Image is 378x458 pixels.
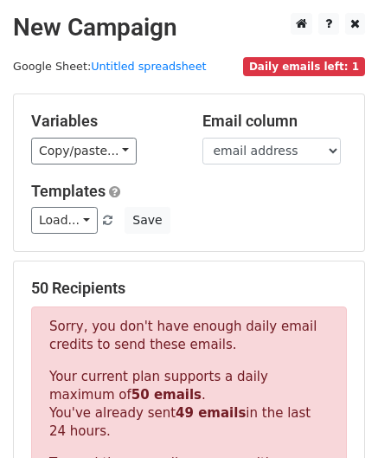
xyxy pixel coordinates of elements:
small: Google Sheet: [13,60,207,73]
a: Load... [31,207,98,234]
a: Copy/paste... [31,138,137,164]
h5: Email column [202,112,348,131]
h5: 50 Recipients [31,279,347,298]
span: Daily emails left: 1 [243,57,365,76]
p: Sorry, you don't have enough daily email credits to send these emails. [49,318,329,354]
a: Daily emails left: 1 [243,60,365,73]
iframe: Chat Widget [292,375,378,458]
button: Save [125,207,170,234]
a: Templates [31,182,106,200]
strong: 49 emails [176,405,246,421]
strong: 50 emails [131,387,202,403]
h5: Variables [31,112,176,131]
h2: New Campaign [13,13,365,42]
a: Untitled spreadsheet [91,60,206,73]
p: Your current plan supports a daily maximum of . You've already sent in the last 24 hours. [49,368,329,441]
